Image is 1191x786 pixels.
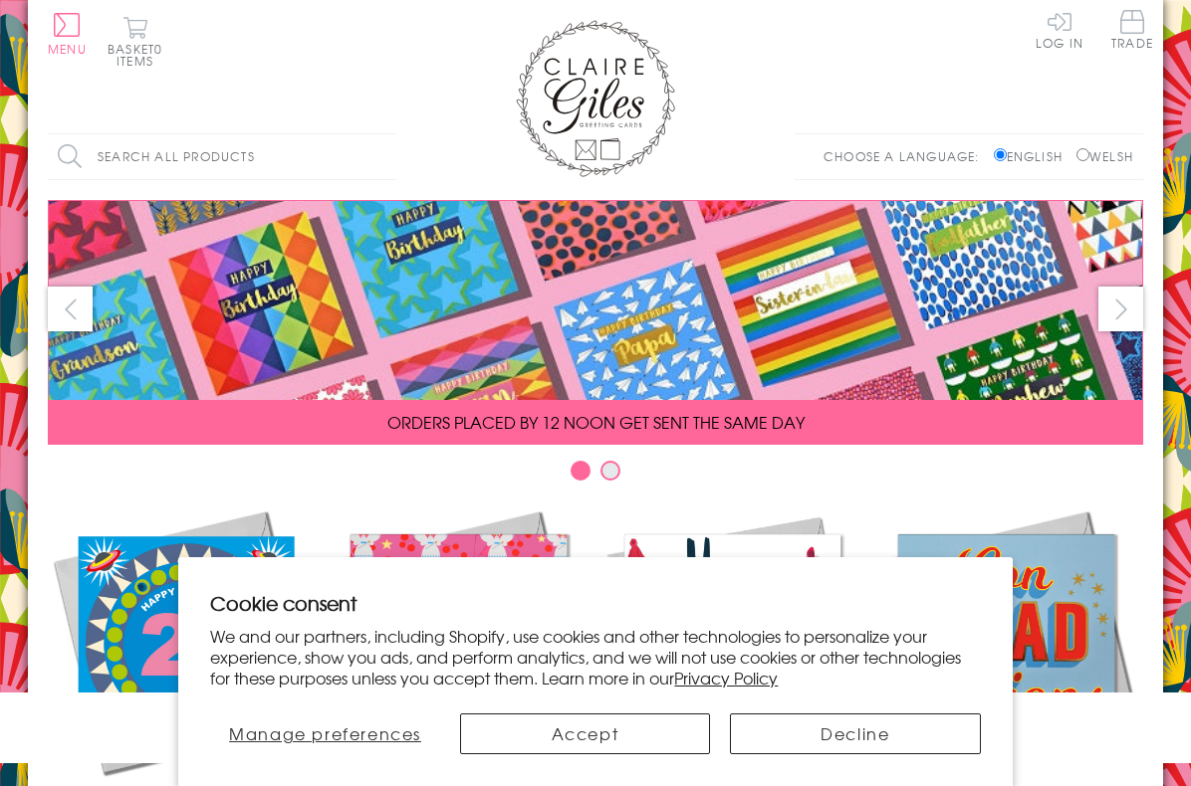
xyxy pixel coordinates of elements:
button: Carousel Page 2 [600,461,620,481]
a: Privacy Policy [674,666,778,689]
span: ORDERS PLACED BY 12 NOON GET SENT THE SAME DAY [387,410,805,434]
label: Welsh [1076,147,1133,165]
p: Choose a language: [824,147,990,165]
input: Welsh [1076,148,1089,161]
button: next [1098,287,1143,331]
span: Trade [1111,10,1153,49]
h2: Cookie consent [210,589,980,617]
span: Menu [48,40,87,58]
button: Menu [48,13,87,55]
a: Trade [1111,10,1153,53]
input: Search [376,134,396,179]
button: Manage preferences [210,713,439,754]
span: Manage preferences [229,721,421,745]
a: Log In [1036,10,1083,49]
p: We and our partners, including Shopify, use cookies and other technologies to personalize your ex... [210,626,980,688]
input: English [994,148,1007,161]
button: Decline [730,713,980,754]
div: Carousel Pagination [48,460,1143,491]
button: Carousel Page 1 (Current Slide) [571,461,591,481]
span: 0 items [117,40,162,70]
input: Search all products [48,134,396,179]
img: Claire Giles Greetings Cards [516,20,675,177]
label: English [994,147,1072,165]
button: Accept [460,713,710,754]
button: Basket0 items [108,16,162,67]
button: prev [48,287,93,331]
